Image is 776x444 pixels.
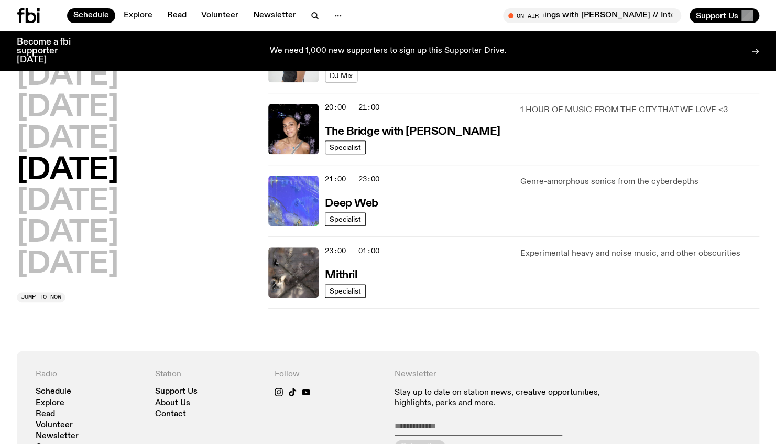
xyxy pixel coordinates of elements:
[325,212,366,226] a: Specialist
[330,287,361,295] span: Specialist
[520,104,759,116] p: 1 HOUR OF MUSIC FROM THE CITY THAT WE LOVE <3
[325,270,357,281] h3: Mithril
[325,268,357,281] a: Mithril
[17,62,118,91] button: [DATE]
[330,215,361,223] span: Specialist
[325,102,379,112] span: 20:00 - 21:00
[36,432,79,440] a: Newsletter
[325,124,500,137] a: The Bridge with [PERSON_NAME]
[325,196,378,209] a: Deep Web
[330,72,353,80] span: DJ Mix
[17,125,118,154] button: [DATE]
[155,410,186,418] a: Contact
[36,388,71,396] a: Schedule
[195,8,245,23] a: Volunteer
[503,8,681,23] button: On AirMornings with [PERSON_NAME] // Interview with Momma
[161,8,193,23] a: Read
[690,8,759,23] button: Support Us
[155,370,262,380] h4: Station
[155,399,190,407] a: About Us
[21,294,61,300] span: Jump to now
[117,8,159,23] a: Explore
[36,370,143,380] h4: Radio
[270,47,507,56] p: We need 1,000 new supporters to sign up this Supporter Drive.
[520,176,759,188] p: Genre-amorphous sonics from the cyberdepths
[696,11,738,20] span: Support Us
[268,247,319,298] img: An abstract artwork in mostly grey, with a textural cross in the centre. There are metallic and d...
[17,250,118,279] button: [DATE]
[36,399,64,407] a: Explore
[330,144,361,151] span: Specialist
[395,388,621,408] p: Stay up to date on station news, creative opportunities, highlights, perks and more.
[325,140,366,154] a: Specialist
[275,370,381,380] h4: Follow
[325,69,357,82] a: DJ Mix
[36,421,73,429] a: Volunteer
[247,8,302,23] a: Newsletter
[17,187,118,216] button: [DATE]
[17,219,118,248] button: [DATE]
[325,198,378,209] h3: Deep Web
[520,247,759,260] p: Experimental heavy and noise music, and other obscurities
[325,126,500,137] h3: The Bridge with [PERSON_NAME]
[325,284,366,298] a: Specialist
[155,388,198,396] a: Support Us
[395,370,621,380] h4: Newsletter
[67,8,115,23] a: Schedule
[325,246,379,256] span: 23:00 - 01:00
[325,174,379,184] span: 21:00 - 23:00
[17,93,118,123] button: [DATE]
[268,176,319,226] img: An abstract artwork, in bright blue with amorphous shapes, illustrated shimmers and small drawn c...
[17,156,118,186] button: [DATE]
[36,410,55,418] a: Read
[17,38,84,64] h3: Become a fbi supporter [DATE]
[17,292,65,302] button: Jump to now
